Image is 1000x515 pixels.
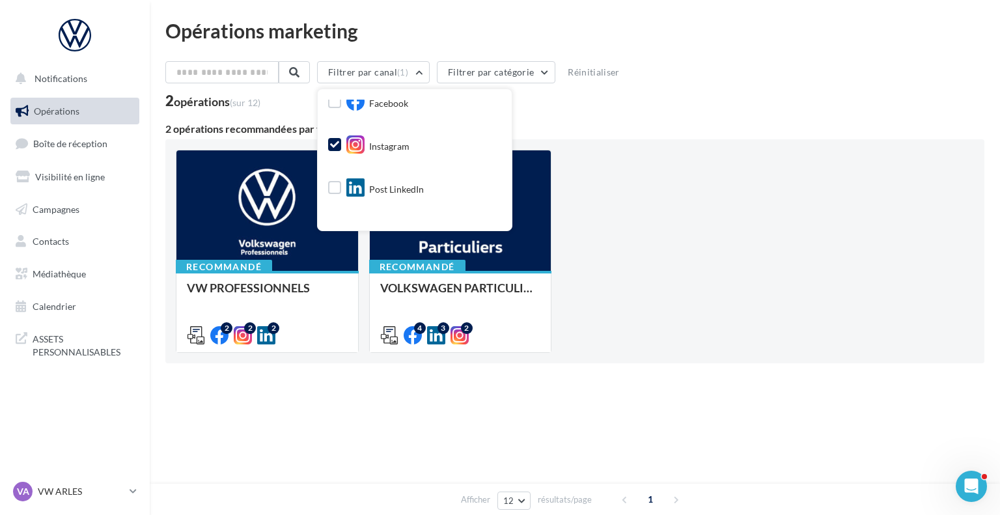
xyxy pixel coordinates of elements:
[640,489,661,510] span: 1
[268,322,279,334] div: 2
[33,330,134,358] span: ASSETS PERSONNALISABLES
[165,94,260,108] div: 2
[369,260,465,274] div: Recommandé
[221,322,232,334] div: 2
[33,138,107,149] span: Boîte de réception
[497,492,531,510] button: 12
[414,322,426,334] div: 4
[187,281,348,307] div: VW PROFESSIONNELS
[33,301,76,312] span: Calendrier
[8,130,142,158] a: Boîte de réception
[35,171,105,182] span: Visibilité en ligne
[8,260,142,288] a: Médiathèque
[165,21,984,40] div: Opérations marketing
[397,67,408,77] span: (1)
[956,471,987,502] iframe: Intercom live chat
[380,281,541,307] div: VOLKSWAGEN PARTICULIER
[8,196,142,223] a: Campagnes
[35,73,87,84] span: Notifications
[8,325,142,363] a: ASSETS PERSONNALISABLES
[174,96,260,107] div: opérations
[8,65,137,92] button: Notifications
[33,203,79,214] span: Campagnes
[8,163,142,191] a: Visibilité en ligne
[538,494,592,506] span: résultats/page
[461,494,490,506] span: Afficher
[10,479,139,504] a: VA VW ARLES
[33,236,69,247] span: Contacts
[369,97,408,110] span: Facebook
[437,322,449,334] div: 3
[369,140,410,153] span: Instagram
[165,124,984,134] div: 2 opérations recommandées par votre enseigne
[503,495,514,506] span: 12
[230,97,260,108] span: (sur 12)
[8,293,142,320] a: Calendrier
[34,105,79,117] span: Opérations
[33,268,86,279] span: Médiathèque
[461,322,473,334] div: 2
[17,485,29,498] span: VA
[369,183,424,196] span: Post LinkedIn
[176,260,272,274] div: Recommandé
[8,228,142,255] a: Contacts
[562,64,625,80] button: Réinitialiser
[437,61,555,83] button: Filtrer par catégorie
[244,322,256,334] div: 2
[317,61,430,83] button: Filtrer par canal(1)
[8,98,142,125] a: Opérations
[38,485,124,498] p: VW ARLES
